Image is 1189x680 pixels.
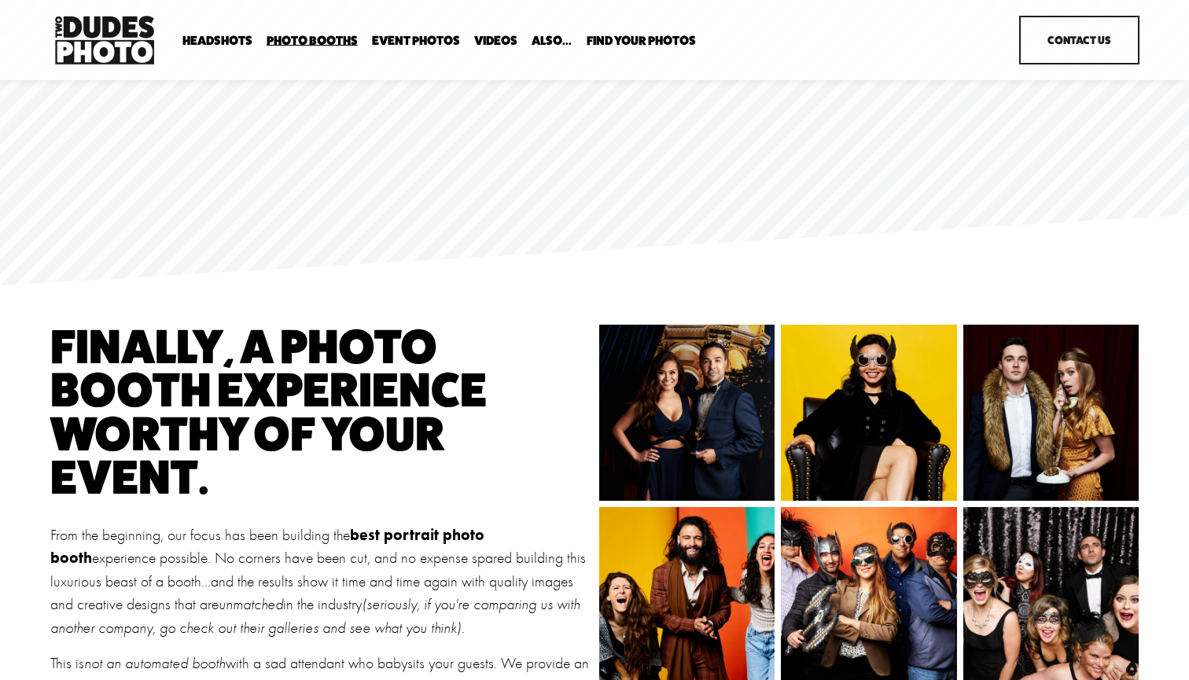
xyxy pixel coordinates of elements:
a: folder dropdown [587,33,696,48]
a: folder dropdown [532,33,572,48]
img: 23-13_Nextdoor Bimbo37912.jpg [875,325,1139,501]
p: From the beginning, our focus has been building the experience possible. No corners have been cut... [50,524,591,639]
a: Event Photos [372,33,460,48]
a: Videos [474,33,517,48]
span: Photo Booths [267,35,358,47]
span: Headshots [182,35,252,47]
a: folder dropdown [267,33,358,48]
img: Prescott'sBday0949.jpg [532,325,797,501]
img: Two Dudes Photo | Headshots, Portraits &amp; Photo Booths [50,12,159,68]
span: Find Your Photos [587,35,696,47]
a: folder dropdown [182,33,252,48]
em: unmatched [219,595,283,613]
h1: finally, a photo booth experience worthy of your event. [50,325,591,498]
em: (seriously, if you're comparing us with another company, go check out their galleries and see wha... [50,595,584,636]
a: Contact Us [1019,16,1139,64]
em: not an automated booth [84,654,226,672]
img: LinkedIn_Fashion_12019.jpg [781,291,957,555]
span: Also... [532,35,572,47]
